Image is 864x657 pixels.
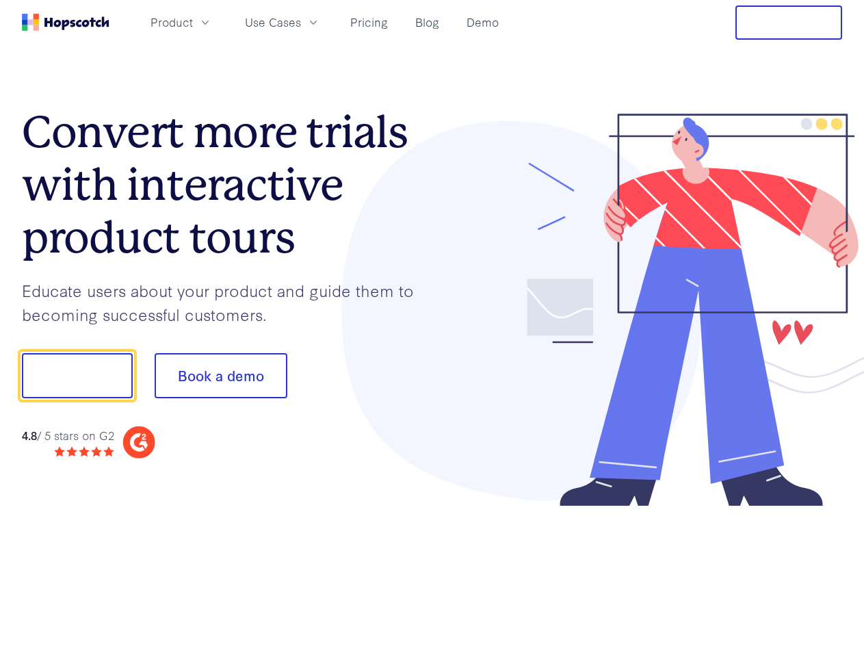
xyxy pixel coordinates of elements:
span: Product [150,14,193,31]
a: Home [22,14,109,31]
a: Demo [461,11,504,34]
button: Free Trial [735,5,842,40]
button: Show me! [22,353,133,398]
div: / 5 stars on G2 [22,427,114,444]
p: Educate users about your product and guide them to becoming successful customers. [22,279,432,326]
a: Pricing [345,11,393,34]
h1: Convert more trials with interactive product tours [22,106,432,263]
button: Product [142,11,220,34]
span: Use Cases [245,14,301,31]
a: Blog [410,11,445,34]
strong: 4.8 [22,427,37,443]
button: Book a demo [155,353,287,398]
button: Use Cases [237,11,328,34]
